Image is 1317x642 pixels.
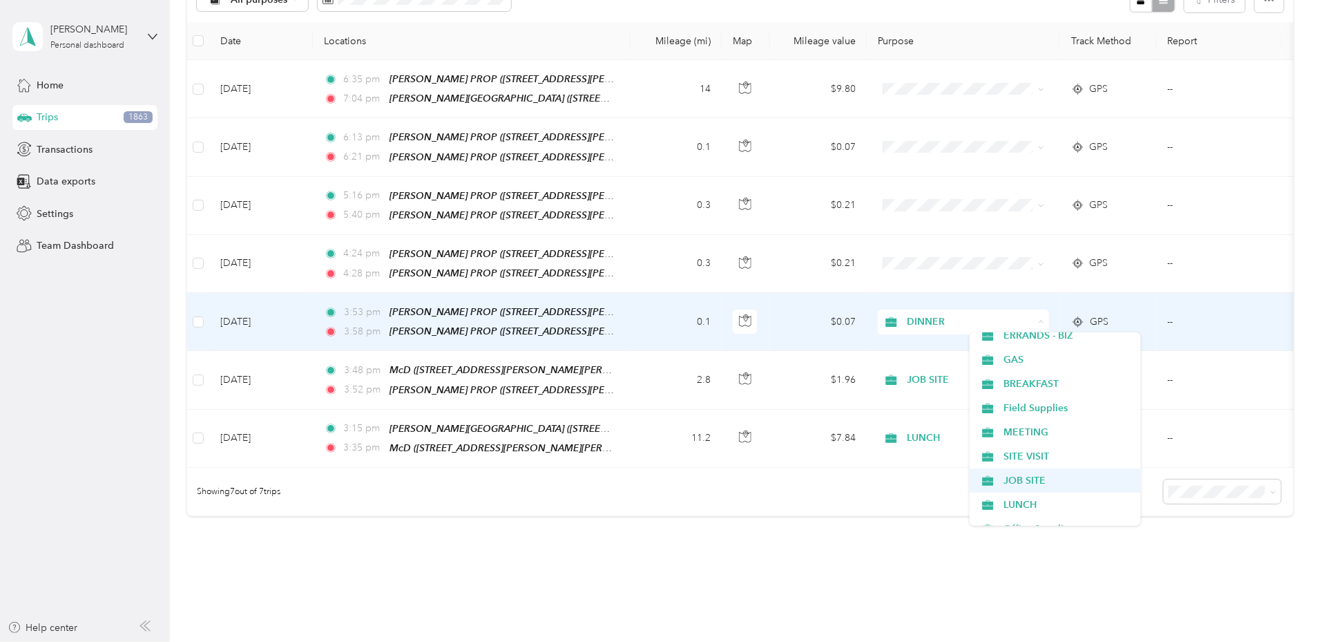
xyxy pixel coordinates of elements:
[344,91,383,106] span: 7:04 pm
[1157,410,1282,468] td: --
[390,423,786,435] span: [PERSON_NAME][GEOGRAPHIC_DATA] ([STREET_ADDRESS][PERSON_NAME][US_STATE])
[390,190,905,202] span: [PERSON_NAME] PROP ([STREET_ADDRESS][PERSON_NAME][PERSON_NAME], [GEOGRAPHIC_DATA], [US_STATE])
[344,305,383,320] span: 3:53 pm
[344,382,383,397] span: 3:52 pm
[631,293,722,351] td: 0.1
[631,60,722,118] td: 14
[770,235,867,293] td: $0.21
[631,410,722,468] td: 11.2
[37,78,64,93] span: Home
[1003,328,1131,343] span: ERRANDS - BIZ
[209,177,313,235] td: [DATE]
[37,238,114,253] span: Team Dashboard
[344,72,383,87] span: 6:35 pm
[344,421,383,436] span: 3:15 pm
[344,324,383,339] span: 3:58 pm
[770,22,867,60] th: Mileage value
[1157,60,1282,118] td: --
[1003,401,1131,415] span: Field Supplies
[390,442,899,454] span: McD ([STREET_ADDRESS][PERSON_NAME][PERSON_NAME][PERSON_NAME] , [GEOGRAPHIC_DATA], [US_STATE])
[631,118,722,176] td: 0.1
[1003,425,1131,440] span: MEETING
[390,306,875,318] span: [PERSON_NAME] PROP ([STREET_ADDRESS][PERSON_NAME][PERSON_NAME][PERSON_NAME][US_STATE])
[1003,449,1131,464] span: SITE VISIT
[209,22,313,60] th: Date
[390,73,905,85] span: [PERSON_NAME] PROP ([STREET_ADDRESS][PERSON_NAME][PERSON_NAME], [GEOGRAPHIC_DATA], [US_STATE])
[209,351,313,409] td: [DATE]
[1090,140,1108,155] span: GPS
[390,267,905,279] span: [PERSON_NAME] PROP ([STREET_ADDRESS][PERSON_NAME][PERSON_NAME], [GEOGRAPHIC_DATA], [US_STATE])
[631,22,722,60] th: Mileage (mi)
[631,177,722,235] td: 0.3
[209,235,313,293] td: [DATE]
[390,384,875,396] span: [PERSON_NAME] PROP ([STREET_ADDRESS][PERSON_NAME][PERSON_NAME][PERSON_NAME][US_STATE])
[344,149,383,164] span: 6:21 pm
[1157,22,1282,60] th: Report
[187,486,280,498] span: Showing 7 out of 7 trips
[209,410,313,468] td: [DATE]
[344,188,383,203] span: 5:16 pm
[1090,82,1108,97] span: GPS
[770,293,867,351] td: $0.07
[390,131,905,143] span: [PERSON_NAME] PROP ([STREET_ADDRESS][PERSON_NAME][PERSON_NAME], [GEOGRAPHIC_DATA], [US_STATE])
[1157,351,1282,409] td: --
[1090,198,1108,213] span: GPS
[1003,498,1131,512] span: LUNCH
[37,142,93,157] span: Transactions
[1157,177,1282,235] td: --
[1003,377,1131,391] span: BREAKFAST
[390,209,875,221] span: [PERSON_NAME] PROP ([STREET_ADDRESS][PERSON_NAME][PERSON_NAME][PERSON_NAME][US_STATE])
[37,110,58,124] span: Trips
[770,177,867,235] td: $0.21
[907,314,1033,330] span: DINNER
[1003,522,1131,536] span: Office Supplies
[37,207,73,221] span: Settings
[344,266,383,281] span: 4:28 pm
[390,248,875,260] span: [PERSON_NAME] PROP ([STREET_ADDRESS][PERSON_NAME][PERSON_NAME][PERSON_NAME][US_STATE])
[770,351,867,409] td: $1.96
[390,325,875,337] span: [PERSON_NAME] PROP ([STREET_ADDRESS][PERSON_NAME][PERSON_NAME][PERSON_NAME][US_STATE])
[1157,118,1282,176] td: --
[50,41,124,50] div: Personal dashboard
[867,22,1060,60] th: Purpose
[1157,235,1282,293] td: --
[390,364,899,376] span: McD ([STREET_ADDRESS][PERSON_NAME][PERSON_NAME][PERSON_NAME] , [GEOGRAPHIC_DATA], [US_STATE])
[1003,352,1131,367] span: GAS
[1060,22,1157,60] th: Track Method
[209,60,313,118] td: [DATE]
[390,93,786,104] span: [PERSON_NAME][GEOGRAPHIC_DATA] ([STREET_ADDRESS][PERSON_NAME][US_STATE])
[344,246,383,261] span: 4:24 pm
[722,22,770,60] th: Map
[8,621,78,635] button: Help center
[124,111,153,124] span: 1863
[344,130,383,145] span: 6:13 pm
[209,118,313,176] td: [DATE]
[1090,256,1108,271] span: GPS
[631,235,722,293] td: 0.3
[1157,293,1282,351] td: --
[344,207,383,223] span: 5:40 pm
[1003,473,1131,488] span: JOB SITE
[50,22,137,37] div: [PERSON_NAME]
[209,293,313,351] td: [DATE]
[770,118,867,176] td: $0.07
[37,174,95,189] span: Data exports
[390,151,905,163] span: [PERSON_NAME] PROP ([STREET_ADDRESS][PERSON_NAME][PERSON_NAME], [GEOGRAPHIC_DATA], [US_STATE])
[770,60,867,118] td: $9.80
[1240,565,1317,642] iframe: Everlance-gr Chat Button Frame
[770,410,867,468] td: $7.84
[344,440,383,455] span: 3:35 pm
[907,431,1033,446] span: LUNCH
[631,351,722,409] td: 2.8
[1090,314,1108,330] span: GPS
[907,372,1033,388] span: JOB SITE
[313,22,631,60] th: Locations
[344,363,383,378] span: 3:48 pm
